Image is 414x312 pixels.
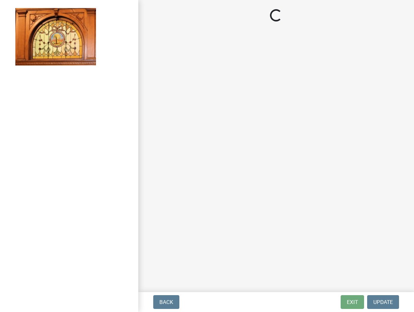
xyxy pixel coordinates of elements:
[367,295,399,309] button: Update
[373,299,393,305] span: Update
[341,295,364,309] button: Exit
[159,299,173,305] span: Back
[153,295,179,309] button: Back
[15,8,96,66] img: Jasper County, Indiana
